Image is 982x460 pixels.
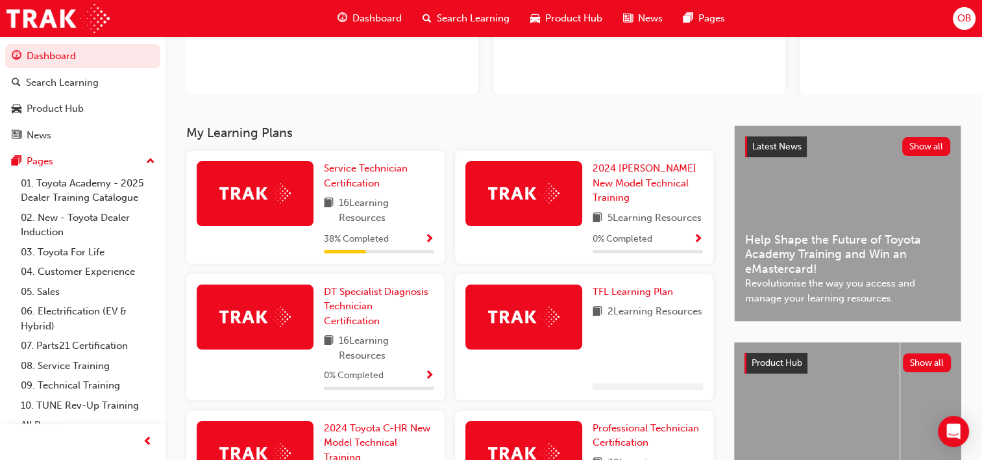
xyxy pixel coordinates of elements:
img: Trak [488,183,559,203]
span: Show Progress [424,234,434,246]
span: Help Shape the Future of Toyota Academy Training and Win an eMastercard! [745,233,950,277]
a: DT Specialist Diagnosis Technician Certification [324,285,434,329]
span: book-icon [324,196,334,225]
a: News [5,123,160,147]
span: Revolutionise the way you access and manage your learning resources. [745,276,950,305]
span: 2024 [PERSON_NAME] New Model Technical Training [593,162,696,203]
button: Show Progress [424,231,434,248]
span: up-icon [146,153,155,170]
span: Pages [698,11,725,26]
img: Trak [6,4,110,33]
img: Trak [219,307,291,327]
a: Service Technician Certification [324,161,434,190]
span: Show Progress [424,370,434,382]
div: News [27,128,51,143]
button: Show all [903,353,951,372]
span: book-icon [324,333,334,363]
a: car-iconProduct Hub [520,5,613,32]
span: prev-icon [143,434,153,450]
span: news-icon [623,10,633,27]
button: Show Progress [424,368,434,384]
span: guage-icon [338,10,347,27]
span: 0 % Completed [324,368,384,383]
a: 04. Customer Experience [16,262,160,282]
span: Service Technician Certification [324,162,408,189]
button: OB [953,7,976,30]
span: OB [957,11,971,26]
a: guage-iconDashboard [327,5,412,32]
span: search-icon [12,77,21,89]
span: pages-icon [683,10,693,27]
a: Search Learning [5,71,160,95]
span: 38 % Completed [324,232,389,247]
a: 02. New - Toyota Dealer Induction [16,208,160,242]
a: Product Hub [5,97,160,121]
span: Latest News [752,141,802,152]
span: car-icon [12,103,21,115]
a: Professional Technician Certification [593,421,703,450]
a: Dashboard [5,44,160,68]
div: Pages [27,154,53,169]
span: Product Hub [545,11,602,26]
button: DashboardSearch LearningProduct HubNews [5,42,160,149]
a: TFL Learning Plan [593,285,678,300]
button: Pages [5,149,160,173]
span: book-icon [593,211,602,227]
a: 06. Electrification (EV & Hybrid) [16,301,160,336]
a: 10. TUNE Rev-Up Training [16,396,160,416]
span: 2 Learning Resources [608,304,702,320]
h3: My Learning Plans [186,125,713,140]
span: TFL Learning Plan [593,286,673,298]
button: Show Progress [693,231,703,248]
span: pages-icon [12,156,21,168]
span: DT Specialist Diagnosis Technician Certification [324,286,428,327]
a: 03. Toyota For Life [16,242,160,262]
a: All Pages [16,415,160,435]
a: 08. Service Training [16,356,160,376]
span: 0 % Completed [593,232,652,247]
span: 16 Learning Resources [339,333,434,363]
span: guage-icon [12,51,21,62]
div: Open Intercom Messenger [938,416,969,447]
img: Trak [488,307,559,327]
a: 09. Technical Training [16,376,160,396]
span: Dashboard [352,11,402,26]
span: 5 Learning Resources [608,211,702,227]
a: pages-iconPages [673,5,735,32]
a: 2024 [PERSON_NAME] New Model Technical Training [593,161,703,205]
span: book-icon [593,304,602,320]
a: 01. Toyota Academy - 2025 Dealer Training Catalogue [16,173,160,208]
span: news-icon [12,130,21,142]
a: 05. Sales [16,282,160,302]
a: Latest NewsShow all [745,136,950,157]
a: search-iconSearch Learning [412,5,520,32]
span: car-icon [530,10,540,27]
span: Professional Technician Certification [593,422,699,449]
a: 07. Parts21 Certification [16,336,160,356]
span: Show Progress [693,234,703,246]
a: Latest NewsShow allHelp Shape the Future of Toyota Academy Training and Win an eMastercard!Revolu... [734,125,961,322]
img: Trak [219,183,291,203]
span: Product Hub [752,357,802,368]
a: news-iconNews [613,5,673,32]
div: Search Learning [26,75,99,90]
span: Search Learning [437,11,509,26]
a: Product HubShow all [744,353,951,374]
span: search-icon [423,10,432,27]
span: 16 Learning Resources [339,196,434,225]
button: Show all [902,137,951,156]
div: Product Hub [27,101,84,116]
span: News [638,11,663,26]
